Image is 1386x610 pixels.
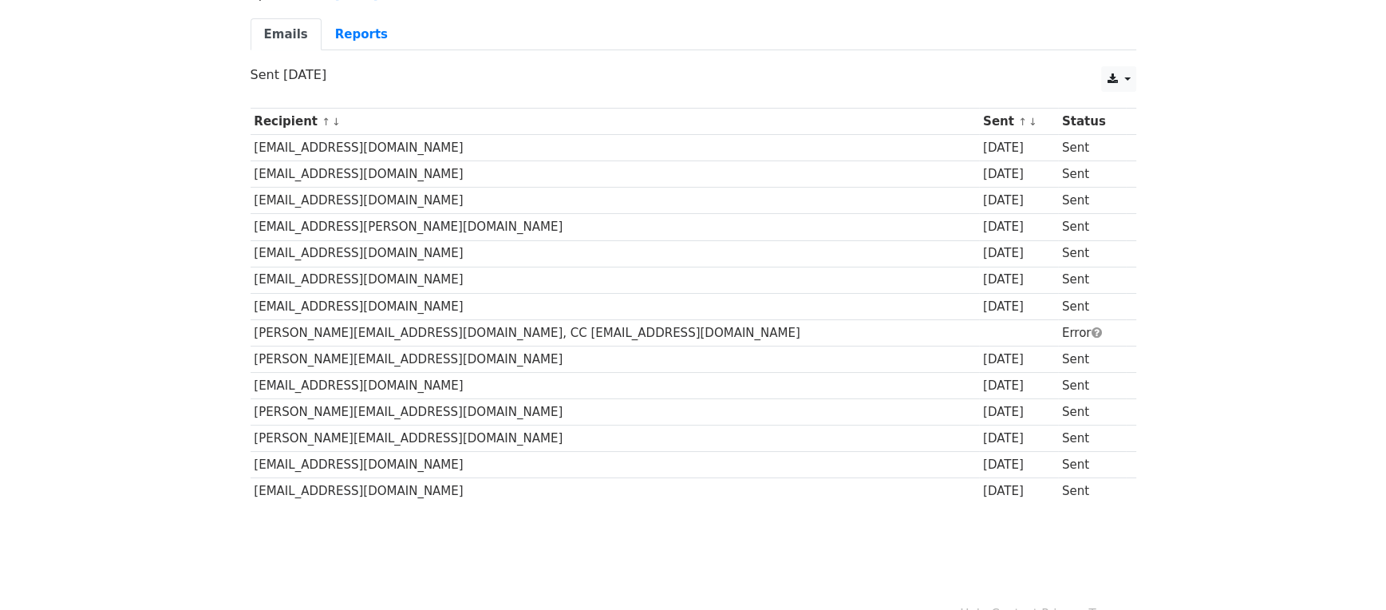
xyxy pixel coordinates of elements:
td: [PERSON_NAME][EMAIL_ADDRESS][DOMAIN_NAME] [251,399,980,426]
div: [DATE] [983,244,1054,263]
td: [EMAIL_ADDRESS][DOMAIN_NAME] [251,188,980,214]
th: Status [1058,109,1126,135]
a: ↓ [332,116,341,128]
td: Sent [1058,293,1126,319]
td: Sent [1058,267,1126,293]
td: [EMAIL_ADDRESS][PERSON_NAME][DOMAIN_NAME] [251,214,980,240]
div: [DATE] [983,218,1054,236]
div: [DATE] [983,403,1054,422]
td: [EMAIL_ADDRESS][DOMAIN_NAME] [251,373,980,399]
div: [DATE] [983,430,1054,448]
td: Error [1058,319,1126,346]
td: Sent [1058,346,1126,372]
th: Recipient [251,109,980,135]
th: Sent [979,109,1058,135]
td: Sent [1058,135,1126,161]
td: Sent [1058,161,1126,188]
td: Sent [1058,478,1126,505]
td: [EMAIL_ADDRESS][DOMAIN_NAME] [251,135,980,161]
td: Sent [1058,426,1126,452]
td: [EMAIL_ADDRESS][DOMAIN_NAME] [251,293,980,319]
td: [EMAIL_ADDRESS][DOMAIN_NAME] [251,478,980,505]
div: [DATE] [983,456,1054,474]
td: Sent [1058,373,1126,399]
td: Sent [1058,452,1126,478]
td: Sent [1058,399,1126,426]
div: [DATE] [983,482,1054,501]
div: [DATE] [983,165,1054,184]
td: Sent [1058,188,1126,214]
a: ↓ [1029,116,1037,128]
a: ↑ [1018,116,1027,128]
a: ↑ [322,116,330,128]
td: [EMAIL_ADDRESS][DOMAIN_NAME] [251,161,980,188]
div: [DATE] [983,377,1054,395]
div: [DATE] [983,271,1054,289]
iframe: Chat Widget [1306,533,1386,610]
a: Emails [251,18,322,51]
div: [DATE] [983,192,1054,210]
a: Reports [322,18,401,51]
td: [EMAIL_ADDRESS][DOMAIN_NAME] [251,267,980,293]
div: [DATE] [983,139,1054,157]
div: [DATE] [983,298,1054,316]
div: [DATE] [983,351,1054,369]
td: [PERSON_NAME][EMAIL_ADDRESS][DOMAIN_NAME] [251,426,980,452]
td: [PERSON_NAME][EMAIL_ADDRESS][DOMAIN_NAME] [251,346,980,372]
td: [EMAIL_ADDRESS][DOMAIN_NAME] [251,240,980,267]
td: Sent [1058,214,1126,240]
td: [EMAIL_ADDRESS][DOMAIN_NAME] [251,452,980,478]
p: Sent [DATE] [251,66,1136,83]
td: Sent [1058,240,1126,267]
td: [PERSON_NAME][EMAIL_ADDRESS][DOMAIN_NAME], CC [EMAIL_ADDRESS][DOMAIN_NAME] [251,319,980,346]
